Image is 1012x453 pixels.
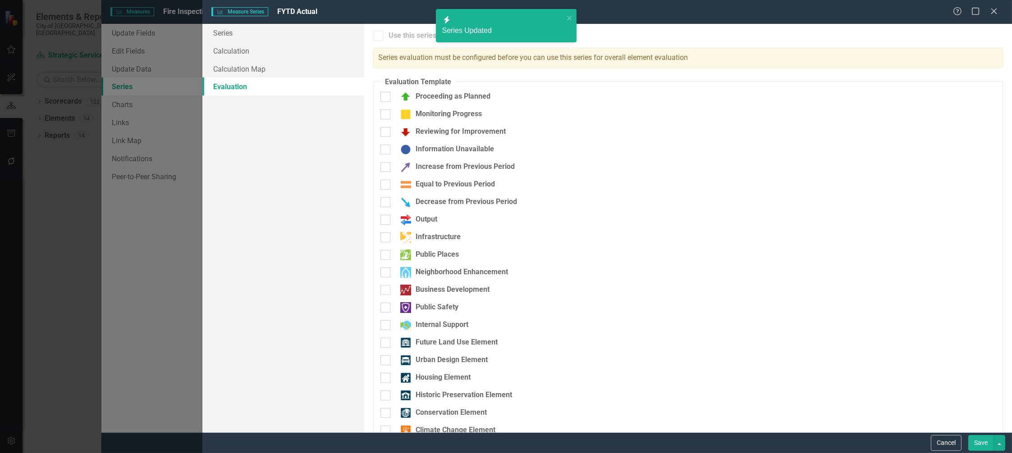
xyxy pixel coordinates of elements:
a: Evaluation [202,77,364,95]
img: Proceeding as Planned [400,91,411,102]
img: Monitoring Progress [400,109,411,120]
img: Future Land Use Element [400,337,411,348]
div: Decrease from Previous Period [396,197,517,208]
div: Equal to Previous Period [396,179,495,190]
div: Proceeding as Planned [396,91,490,102]
div: Monitoring Progress [396,109,482,120]
img: Housing Element [400,372,411,383]
div: Output [396,214,437,225]
img: Equal to Previous Period [400,179,411,190]
span: FYTD Actual [277,7,317,16]
img: Climate Change Element [400,425,411,436]
img: Information Unavailable [400,144,411,155]
div: Conservation Element [396,408,487,418]
img: Neighborhood Enhancement [400,267,411,278]
button: Cancel [931,435,962,451]
div: Housing Element [396,372,471,383]
div: Reviewing for Improvement [396,127,506,137]
div: Series evaluation must be configured before you can use this series for overall element evaluation [373,48,1003,68]
img: Conservation Element [400,408,411,418]
div: Neighborhood Enhancement [396,267,508,278]
img: Public Places [400,249,411,260]
div: Infrastructure [396,232,461,243]
img: Output [400,214,411,225]
button: close [567,13,573,23]
img: Historic Preservation Element [400,390,411,401]
legend: Evaluation Template [380,77,456,87]
div: Future Land Use Element [396,337,498,348]
div: Business Development [396,285,490,295]
img: Decrease from Previous Period [400,197,411,208]
div: Public Safety [396,302,458,313]
img: Reviewing for Improvement [400,127,411,137]
div: Use this series for overall element evaluation [389,31,536,41]
img: Increase from Previous Period [400,162,411,172]
img: Public Safety [400,302,411,313]
span: Measure Series [211,7,268,16]
div: Public Places [396,249,459,260]
a: Calculation [202,42,364,60]
div: Information Unavailable [396,144,494,155]
a: Calculation Map [202,60,364,78]
img: Urban Design Element [400,355,411,366]
div: Series Updated [442,26,564,36]
div: Internal Support [396,320,468,331]
img: Business Development [400,285,411,295]
div: Urban Design Element [396,355,488,366]
div: Climate Change Element [396,425,495,436]
div: Historic Preservation Element [396,390,512,401]
img: Internal Support [400,320,411,331]
a: Series [202,24,364,42]
button: Save [968,435,994,451]
img: Infrastructure [400,232,411,243]
div: Increase from Previous Period [396,162,515,172]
